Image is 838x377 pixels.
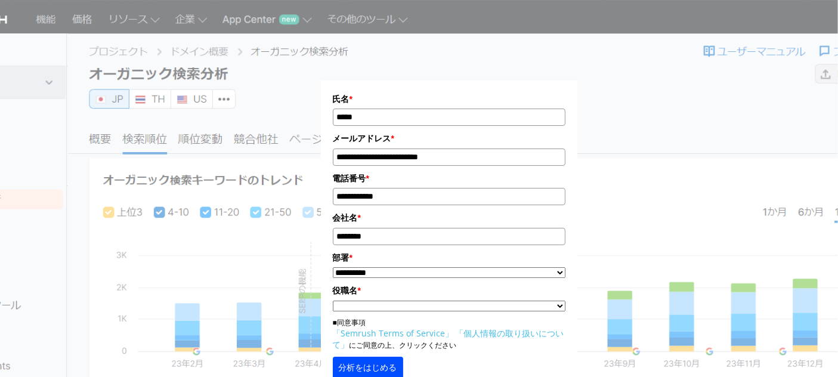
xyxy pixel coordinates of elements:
[333,132,565,145] label: メールアドレス
[333,327,564,350] a: 「個人情報の取り扱いについて」
[333,251,565,264] label: 部署
[333,211,565,224] label: 会社名
[333,284,565,297] label: 役職名
[333,327,454,339] a: 「Semrush Terms of Service」
[333,317,565,351] p: ■同意事項 にご同意の上、クリックください
[333,92,565,106] label: 氏名
[333,172,565,185] label: 電話番号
